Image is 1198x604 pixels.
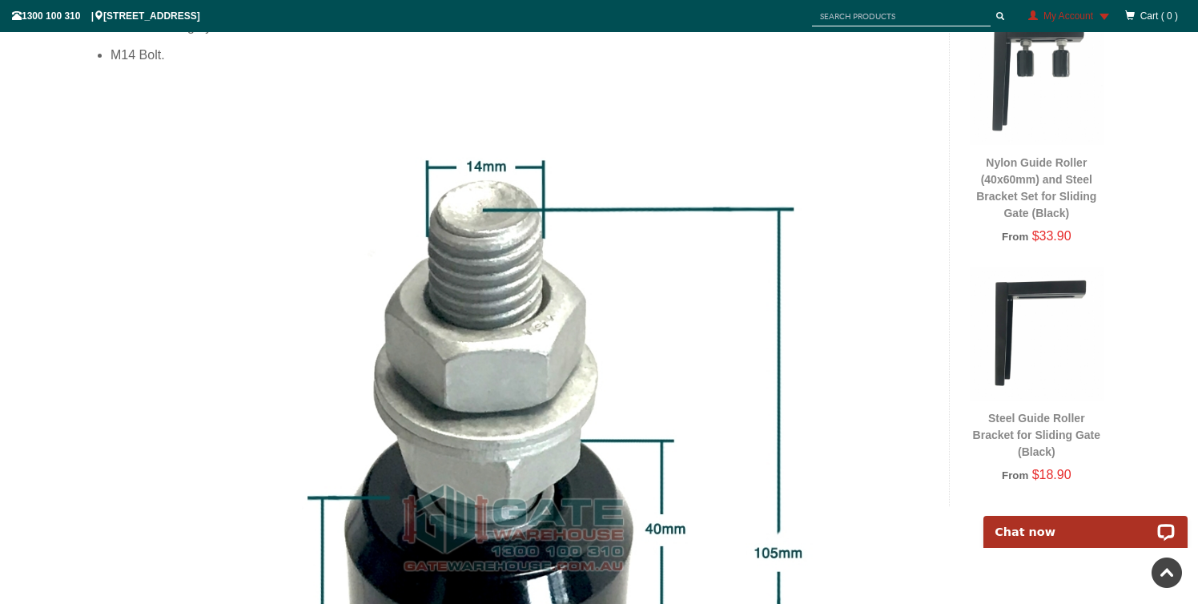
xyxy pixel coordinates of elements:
span: $18.90 [1032,468,1071,481]
a: Nylon Guide Roller (40x60mm) and Steel Bracket Set for Sliding Gate (Black) [976,156,1096,219]
img: Steel Guide Roller Bracket for Sliding Gate (Black) - Gate Warehouse [970,267,1104,401]
span: $33.90 [1032,229,1071,243]
iframe: LiveChat chat widget [973,497,1198,548]
span: My Account [1043,10,1093,22]
li: M14 Bolt. [111,41,937,69]
img: Nylon Guide Roller (40x60mm) and Steel Bracket Set for Sliding Gate (Black) - Gate Warehouse [970,10,1104,144]
input: SEARCH PRODUCTS [812,6,991,26]
span: From [1002,469,1028,481]
span: From [1002,231,1028,243]
span: Cart ( 0 ) [1140,10,1178,22]
a: Steel Guide Roller Bracket for Sliding Gate (Black) [973,412,1100,458]
span: 1300 100 310 | [STREET_ADDRESS] [12,10,200,22]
